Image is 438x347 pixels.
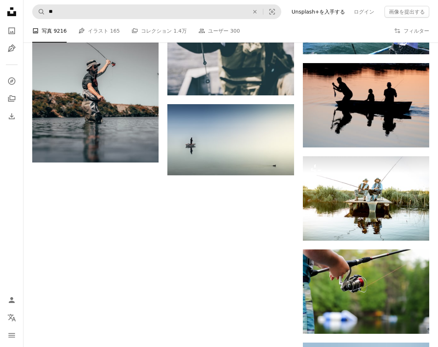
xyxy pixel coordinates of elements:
[303,156,429,241] img: 朝の光の中で木の桟橋で一緒に釣りをする大人の息子を持つ祖父。湖畔からの眺め
[349,6,379,18] a: ログイン
[4,4,19,21] a: ホーム — Unsplash
[78,19,120,43] a: イラスト 165
[230,27,240,35] span: 300
[4,310,19,325] button: 言語
[32,64,159,71] a: 魚を捕まえようとしている男
[32,4,281,19] form: サイト内でビジュアルを探す
[303,63,429,147] img: 水面にボートに乗った3人のシルエット
[287,6,349,18] a: Unsplash+を入手する
[303,195,429,202] a: 朝の光の中で木の桟橋で一緒に釣りをする大人の息子を持つ祖父。湖畔からの眺め
[4,41,19,56] a: イラスト
[4,23,19,38] a: 写真
[131,19,187,43] a: コレクション 1.4万
[167,104,294,175] img: ボートに乗った男の三分割法写真
[33,5,45,19] button: Unsplashで検索する
[4,74,19,88] a: 探す
[385,6,429,18] button: 画像を提出する
[167,136,294,143] a: ボートに乗った男の三分割法写真
[4,328,19,343] button: メニュー
[198,19,240,43] a: ユーザー 300
[247,5,263,19] button: 全てクリア
[4,293,19,307] a: ログイン / 登録する
[110,27,120,35] span: 165
[4,91,19,106] a: コレクション
[263,5,281,19] button: ビジュアル検索
[174,27,187,35] span: 1.4万
[4,109,19,124] a: ダウンロード履歴
[303,249,429,334] img: 釣りリールを持っている人
[394,19,429,43] button: フィルター
[303,288,429,295] a: 釣りリールを持っている人
[303,102,429,108] a: 水面にボートに乗った3人のシルエット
